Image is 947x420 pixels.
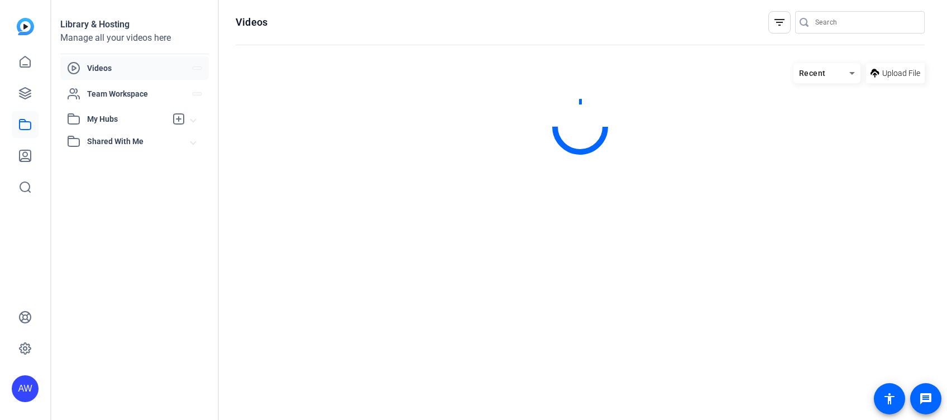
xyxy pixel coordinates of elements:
[919,392,932,405] mat-icon: message
[60,18,209,31] div: Library & Hosting
[60,108,209,130] mat-expansion-panel-header: My Hubs
[236,16,267,29] h1: Videos
[866,63,925,83] button: Upload File
[17,18,34,35] img: blue-gradient.svg
[815,16,916,29] input: Search
[87,136,191,147] span: Shared With Me
[799,69,826,78] span: Recent
[883,392,896,405] mat-icon: accessibility
[773,16,786,29] mat-icon: filter_list
[60,31,209,45] div: Manage all your videos here
[882,68,920,79] span: Upload File
[87,63,192,74] span: Videos
[12,375,39,402] div: AW
[87,113,166,125] span: My Hubs
[60,130,209,152] mat-expansion-panel-header: Shared With Me
[87,88,192,99] span: Team Workspace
